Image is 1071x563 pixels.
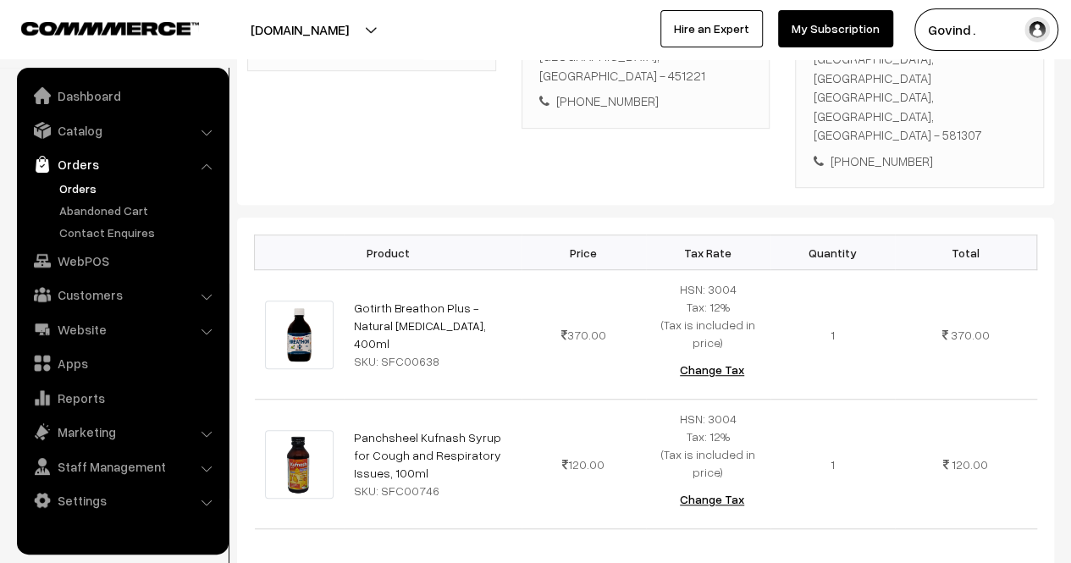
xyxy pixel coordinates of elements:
a: Settings [21,485,223,516]
button: [DOMAIN_NAME] [191,8,408,51]
th: Price [522,235,646,270]
button: Govind . [914,8,1058,51]
button: Change Tax [666,351,758,389]
span: 120.00 [952,457,988,472]
a: Orders [21,149,223,179]
a: Panchsheel Kufnash Syrup for Cough and Respiratory Issues, 100ml [354,430,501,480]
a: Apps [21,348,223,378]
span: 370.00 [561,328,606,342]
button: Change Tax [666,481,758,518]
span: 1 [831,328,835,342]
th: Total [895,235,1037,270]
a: WebPOS [21,246,223,276]
img: panchsheel-kufnash-syrup.png [265,430,334,499]
span: 370.00 [951,328,990,342]
span: 120.00 [562,457,605,472]
span: HSN: 3004 Tax: 12% (Tax is included in price) [661,411,755,479]
a: COMMMERCE [21,17,169,37]
a: Abandoned Cart [55,201,223,219]
a: Staff Management [21,451,223,482]
img: user [1024,17,1050,42]
a: Orders [55,179,223,197]
a: Marketing [21,417,223,447]
th: Product [255,235,522,270]
a: Dashboard [21,80,223,111]
a: Customers [21,279,223,310]
span: 1 [831,457,835,472]
th: Quantity [770,235,895,270]
th: Tax Rate [646,235,770,270]
a: Hire an Expert [660,10,763,47]
a: Reports [21,383,223,413]
span: HSN: 3004 Tax: 12% (Tax is included in price) [661,282,755,350]
div: [PHONE_NUMBER] [539,91,753,111]
a: Catalog [21,115,223,146]
img: gotirth-breathon.jpg [265,301,334,368]
div: SKU: SFC00746 [354,482,511,500]
a: Website [21,314,223,345]
div: [PHONE_NUMBER] [813,152,1026,171]
img: COMMMERCE [21,22,199,35]
div: SKU: SFC00638 [354,352,511,370]
a: My Subscription [778,10,893,47]
a: Contact Enquires [55,224,223,241]
a: Gotirth Breathon Plus - Natural [MEDICAL_DATA], 400ml [354,301,486,350]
